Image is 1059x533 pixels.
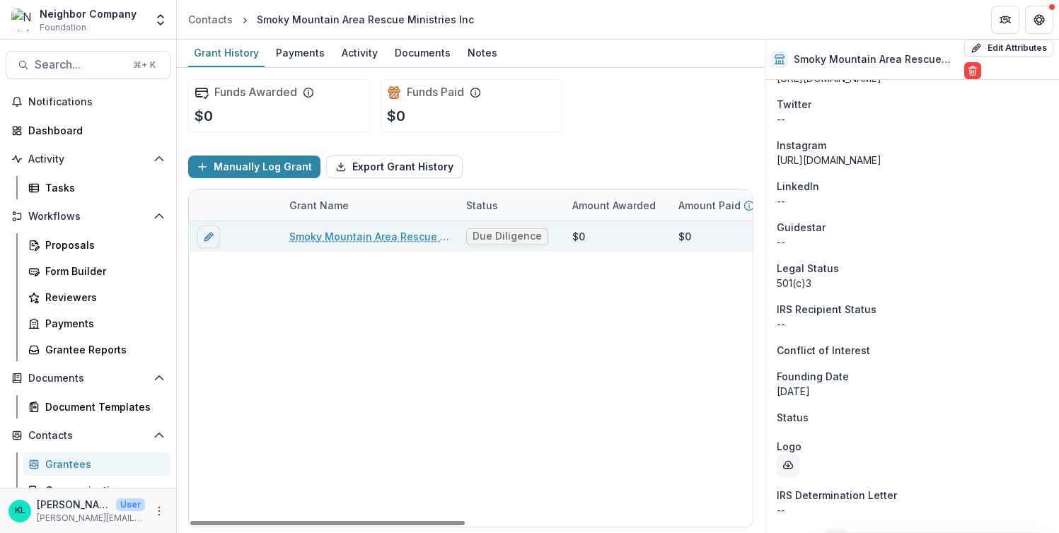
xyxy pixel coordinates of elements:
div: Smoky Mountain Area Rescue Ministries Inc [257,12,474,27]
button: Notifications [6,90,170,113]
div: [URL][DOMAIN_NAME] [777,153,1048,168]
a: Communications [23,479,170,502]
div: Status [458,190,564,221]
a: Document Templates [23,395,170,418]
a: Reviewers [23,286,170,309]
span: Logo [777,439,802,454]
img: Neighbor Company [11,8,34,31]
h2: Funds Paid [407,86,464,99]
span: Search... [35,58,125,71]
div: 501(c)3 [777,276,1048,291]
button: Open Workflows [6,205,170,228]
span: Due Diligence [473,230,542,242]
span: Activity [28,153,148,165]
div: Neighbor Company [40,6,137,21]
div: -- [777,317,1048,332]
div: Documents [389,42,456,63]
div: Tasks [45,180,159,195]
div: -- [777,112,1048,127]
button: Open Contacts [6,424,170,447]
span: Legal Status [777,261,839,276]
a: Dashboard [6,119,170,142]
div: $0 [572,229,585,244]
span: Notifications [28,96,165,108]
div: Amount Paid [670,190,776,221]
span: Workflows [28,211,148,223]
div: Communications [45,483,159,498]
h2: Smoky Mountain Area Rescue Ministries Inc [794,54,959,66]
div: -- [777,194,1048,209]
a: Notes [462,40,503,67]
div: Status [458,198,507,213]
div: Reviewers [45,290,159,305]
p: [PERSON_NAME][EMAIL_ADDRESS][DOMAIN_NAME] [37,512,145,525]
p: [PERSON_NAME] [37,497,110,512]
span: Status [777,410,809,425]
div: Document Templates [45,399,159,414]
div: Notes [462,42,503,63]
div: Grant Name [281,198,357,213]
a: Documents [389,40,456,67]
button: Export Grant History [326,156,463,178]
button: Get Help [1025,6,1053,34]
div: [DATE] [777,384,1048,399]
div: Dashboard [28,123,159,138]
div: Grantee Reports [45,342,159,357]
div: Amount Awarded [564,198,664,213]
div: Grant Name [281,190,458,221]
div: Grant History [188,42,265,63]
h2: Funds Awarded [214,86,297,99]
button: Manually Log Grant [188,156,320,178]
div: $0 [678,229,691,244]
span: Contacts [28,430,148,442]
button: Partners [991,6,1019,34]
div: Payments [270,42,330,63]
button: download-entity-logo [777,454,799,476]
p: -- [777,503,1048,517]
span: LinkedIn [777,179,819,194]
span: Foundation [40,21,86,34]
a: Contacts [183,9,238,30]
span: Founding Date [777,369,849,384]
a: Grantees [23,452,170,476]
button: Edit Attributes [964,40,1053,57]
a: Payments [270,40,330,67]
button: edit [197,225,220,248]
button: More [151,503,168,520]
p: $0 [387,105,405,127]
button: Open Documents [6,367,170,389]
span: Twitter [777,97,811,112]
div: Kerri Lopez-Howell [15,506,25,515]
a: Tasks [23,176,170,199]
button: Search... [6,51,170,79]
span: Conflict of Interest [777,343,870,358]
div: Grantees [45,457,159,471]
p: $0 [195,105,213,127]
a: Grant History [188,40,265,67]
p: Amount Paid [678,198,741,213]
div: Activity [336,42,383,63]
div: Proposals [45,238,159,252]
a: Form Builder [23,259,170,283]
a: Grantee Reports [23,338,170,361]
div: ⌘ + K [130,57,158,73]
a: Proposals [23,233,170,257]
div: Amount Awarded [564,190,670,221]
span: Documents [28,373,148,385]
button: Delete [964,62,981,79]
div: Form Builder [45,264,159,279]
nav: breadcrumb [183,9,480,30]
div: Contacts [188,12,233,27]
a: Activity [336,40,383,67]
button: Open entity switcher [151,6,170,34]
span: Instagram [777,138,826,153]
div: Payments [45,316,159,331]
a: Smoky Mountain Area Rescue Ministries Inc - 2025 - Agency and Grant Information [289,229,449,244]
span: IRS Recipient Status [777,302,876,317]
span: IRS Determination Letter [777,488,897,503]
span: Guidestar [777,220,826,235]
